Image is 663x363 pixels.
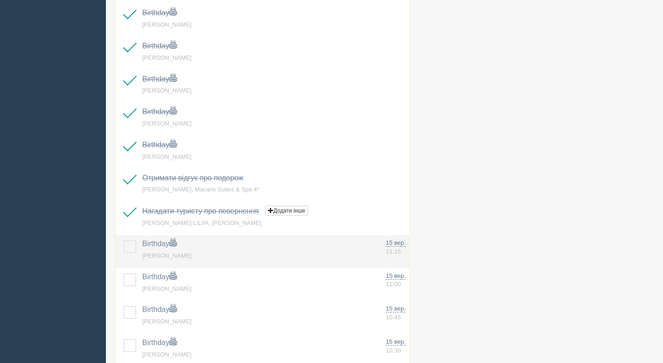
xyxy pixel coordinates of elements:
a: Отримати відгук про подорож [142,174,243,182]
a: Нагадати туристу про повернення [142,207,259,215]
a: Birthday [142,75,177,83]
span: 10:45 [386,314,401,321]
a: [PERSON_NAME] [142,87,192,94]
span: 15 вер. [386,338,406,346]
span: 11:15 [386,248,401,255]
a: [PERSON_NAME] [142,252,192,259]
a: [PERSON_NAME] [142,54,192,61]
a: Birthday [142,9,177,17]
a: [PERSON_NAME], Macaris Suites & Spa 4* [142,186,259,193]
a: 15 вер. 11:15 [386,239,406,256]
a: Birthday [142,240,177,248]
a: Birthday [142,305,177,313]
a: [PERSON_NAME] [142,351,192,358]
a: [PERSON_NAME] [142,318,192,325]
span: 15 вер. [386,239,406,247]
span: 10:30 [386,347,401,354]
a: 15 вер. 10:30 [386,338,406,355]
a: Birthday [142,42,177,50]
a: [PERSON_NAME] [142,21,192,28]
span: 15 вер. [386,305,406,312]
span: 11:00 [386,281,401,288]
span: 15 вер. [386,272,406,280]
button: Додати інше [265,206,308,216]
a: Birthday [142,339,177,346]
a: Birthday [142,108,177,115]
a: [PERSON_NAME] LILIIA, [PERSON_NAME] [142,219,262,226]
a: Birthday [142,273,177,281]
a: 15 вер. 10:45 [386,305,406,322]
a: 15 вер. 11:00 [386,272,406,289]
a: [PERSON_NAME] [142,153,192,160]
a: [PERSON_NAME] [142,285,192,292]
a: [PERSON_NAME] [142,120,192,127]
a: Birthday [142,141,177,149]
